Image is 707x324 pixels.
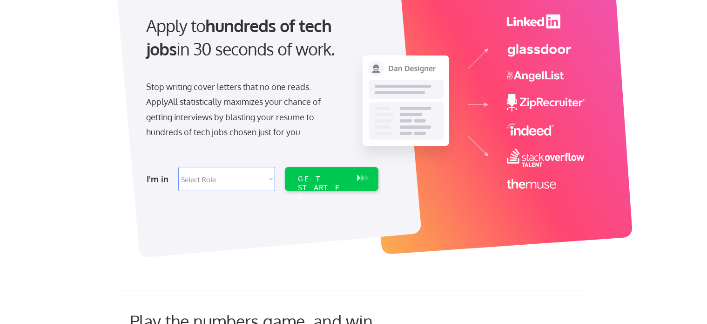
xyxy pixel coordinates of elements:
div: I'm in [147,172,173,186]
strong: hundreds of tech jobs [146,15,336,59]
div: GET STARTED [298,174,348,201]
div: Stop writing cover letters that no one reads. ApplyAll statistically maximizes your chance of get... [146,79,337,140]
div: Apply to in 30 seconds of work. [146,14,375,61]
